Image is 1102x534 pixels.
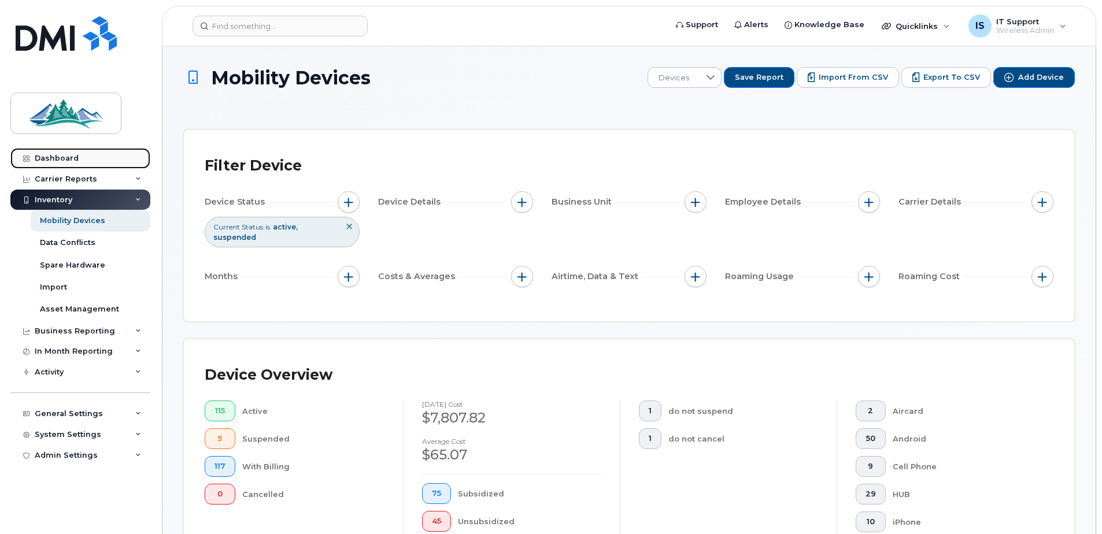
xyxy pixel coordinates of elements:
[898,270,963,283] span: Roaming Cost
[866,406,876,416] span: 2
[215,434,225,443] span: 5
[422,445,601,465] div: $65.07
[552,270,642,283] span: Airtime, Data & Text
[215,462,225,471] span: 117
[205,400,235,421] button: 115
[893,456,1036,477] div: Cell Phone
[265,222,270,232] span: is
[205,428,235,449] button: 5
[648,68,700,88] span: Devices
[639,400,661,421] button: 1
[725,196,804,208] span: Employee Details
[205,484,235,505] button: 0
[668,400,819,421] div: do not suspend
[205,270,241,283] span: Months
[205,196,268,208] span: Device Status
[856,400,886,421] button: 2
[432,489,441,498] span: 75
[639,428,661,449] button: 1
[378,270,458,283] span: Costs & Averages
[797,67,899,88] button: Import from CSV
[893,428,1036,449] div: Android
[422,483,451,504] button: 75
[552,196,615,208] span: Business Unit
[242,400,385,421] div: Active
[819,72,888,83] span: Import from CSV
[215,489,225,499] span: 0
[735,72,783,83] span: Save Report
[458,483,602,504] div: Subsidized
[211,68,371,88] span: Mobility Devices
[205,151,302,181] div: Filter Device
[893,511,1036,532] div: iPhone
[866,517,876,526] span: 10
[205,360,332,390] div: Device Overview
[378,196,444,208] span: Device Details
[422,408,601,428] div: $7,807.82
[422,400,601,408] h4: [DATE] cost
[856,511,886,532] button: 10
[866,489,876,499] span: 29
[866,434,876,443] span: 50
[866,462,876,471] span: 9
[432,517,441,526] span: 45
[724,67,794,88] button: Save Report
[242,484,385,505] div: Cancelled
[923,72,980,83] span: Export to CSV
[242,428,385,449] div: Suspended
[422,511,451,532] button: 45
[273,222,298,231] span: active
[668,428,819,449] div: do not cancel
[893,400,1036,421] div: Aircard
[898,196,964,208] span: Carrier Details
[856,428,886,449] button: 50
[649,434,652,443] span: 1
[893,484,1036,505] div: HUB
[649,406,652,416] span: 1
[458,511,602,532] div: Unsubsidized
[422,437,601,445] h4: Average cost
[205,456,235,477] button: 117
[213,222,263,232] span: Current Status
[242,456,385,477] div: With Billing
[856,456,886,477] button: 9
[213,233,256,242] span: suspended
[215,406,225,416] span: 115
[993,67,1075,88] button: Add Device
[856,484,886,505] button: 29
[725,270,797,283] span: Roaming Usage
[901,67,991,88] button: Export to CSV
[1018,72,1064,83] span: Add Device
